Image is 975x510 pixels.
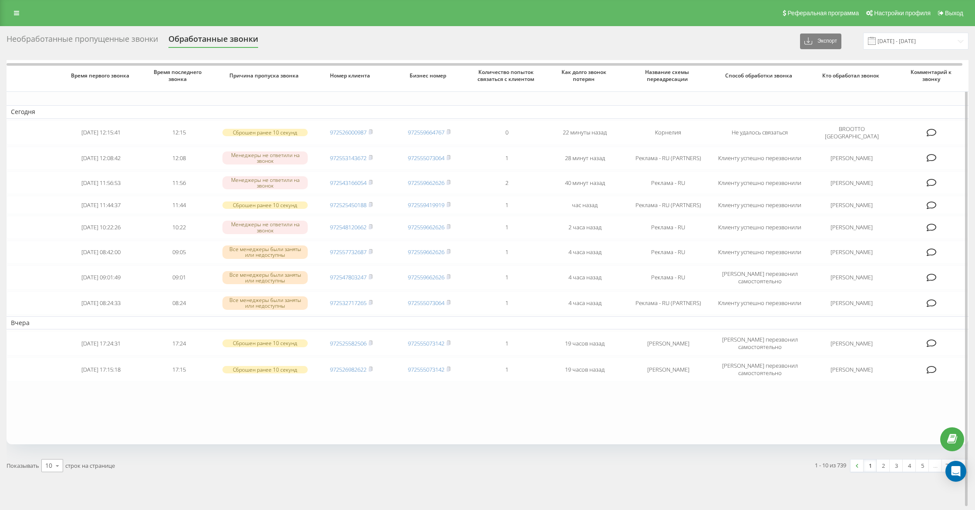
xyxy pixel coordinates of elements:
td: [PERSON_NAME] [807,171,896,195]
td: [PERSON_NAME] [624,331,713,356]
td: BROOTTO [GEOGRAPHIC_DATA] [807,121,896,145]
td: 17:24 [140,331,218,356]
a: 972526000987 [330,128,366,136]
a: 2 [877,460,890,472]
td: 2 [468,171,546,195]
div: Сброшен ранее 10 секунд [222,129,308,136]
td: 08:24 [140,292,218,315]
span: Бизнес номер [398,72,460,79]
span: Как долго звонок потерян [554,69,616,82]
a: 972555073064 [408,154,444,162]
td: [DATE] 09:01:49 [62,265,140,290]
td: 1 [468,147,546,170]
div: … [929,460,942,472]
td: [DATE] 11:44:37 [62,196,140,214]
span: Количество попыток связаться с клиентом [476,69,538,82]
td: 11:56 [140,171,218,195]
a: 972559664767 [408,128,444,136]
td: [DATE] 17:24:31 [62,331,140,356]
a: 972559662626 [408,179,444,187]
a: 3 [890,460,903,472]
td: [PERSON_NAME] перезвонил самостоятельно [713,265,807,290]
td: Реклама - RU (PARTNERS) [624,292,713,315]
a: 972559419919 [408,201,444,209]
td: [PERSON_NAME] [807,147,896,170]
td: 19 часов назад [546,357,624,382]
td: [DATE] 08:42:00 [62,241,140,264]
td: [DATE] 12:08:42 [62,147,140,170]
td: [DATE] 17:15:18 [62,357,140,382]
td: 0 [468,121,546,145]
td: Реклама - RU [624,216,713,239]
td: 4 часа назад [546,265,624,290]
td: 1 [468,196,546,214]
td: Реклама - RU [624,265,713,290]
span: Время первого звонка [70,72,132,79]
div: 1 - 10 из 739 [815,461,846,470]
a: 1 [864,460,877,472]
span: Выход [945,10,963,17]
td: Клиенту успешно перезвонили [713,241,807,264]
td: 28 минут назад [546,147,624,170]
span: Комментарий к звонку [904,69,961,82]
span: строк на странице [65,462,115,470]
span: Причина пропуска звонка [226,72,303,79]
span: Не удалось связаться [732,128,788,136]
span: Кто обработал звонок [816,72,888,79]
button: Экспорт [800,34,841,49]
td: 1 [468,292,546,315]
a: 972555073142 [408,366,444,373]
a: 972532717265 [330,299,366,307]
span: Способ обработки звонка [721,72,798,79]
td: [DATE] 08:24:33 [62,292,140,315]
a: 972525582506 [330,339,366,347]
a: 972525450188 [330,201,366,209]
span: Название схемы переадресации [632,69,704,82]
a: 972553143672 [330,154,366,162]
td: Реклама - RU [624,171,713,195]
td: [PERSON_NAME] перезвонил самостоятельно [713,331,807,356]
a: 972559662626 [408,248,444,256]
a: 972548120662 [330,223,366,231]
td: 11:44 [140,196,218,214]
div: Менеджеры не ответили на звонок [222,221,308,234]
a: 972547803247 [330,273,366,281]
a: 972559662626 [408,273,444,281]
span: Реферальная программа [787,10,859,17]
td: Реклама - RU (PARTNERS) [624,147,713,170]
td: [PERSON_NAME] [807,216,896,239]
td: 1 [468,265,546,290]
td: 12:15 [140,121,218,145]
div: Open Intercom Messenger [945,461,966,482]
div: Сброшен ранее 10 секунд [222,201,308,209]
td: 4 часа назад [546,292,624,315]
td: Сегодня [7,105,968,118]
td: 4 часа назад [546,241,624,264]
a: 972543166054 [330,179,366,187]
div: Сброшен ранее 10 секунд [222,366,308,373]
td: час назад [546,196,624,214]
td: [DATE] 11:56:53 [62,171,140,195]
td: Клиенту успешно перезвонили [713,147,807,170]
td: Реклама - RU (PARTNERS) [624,196,713,214]
div: Сброшен ранее 10 секунд [222,339,308,347]
td: [DATE] 10:22:26 [62,216,140,239]
td: 1 [468,357,546,382]
div: Необработанные пропущенные звонки [7,34,158,48]
a: 74 [942,460,955,472]
td: [PERSON_NAME] перезвонил самостоятельно [713,357,807,382]
a: 5 [916,460,929,472]
div: Все менеджеры были заняты или недоступны [222,296,308,309]
td: [PERSON_NAME] [624,357,713,382]
td: 22 минуты назад [546,121,624,145]
span: Настройки профиля [874,10,931,17]
td: 2 часа назад [546,216,624,239]
td: [DATE] 12:15:41 [62,121,140,145]
td: [PERSON_NAME] [807,241,896,264]
td: Вчера [7,316,968,329]
div: Все менеджеры были заняты или недоступны [222,271,308,284]
td: 10:22 [140,216,218,239]
div: Все менеджеры были заняты или недоступны [222,245,308,258]
td: Клиенту успешно перезвонили [713,196,807,214]
span: Номер клиента [320,72,383,79]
